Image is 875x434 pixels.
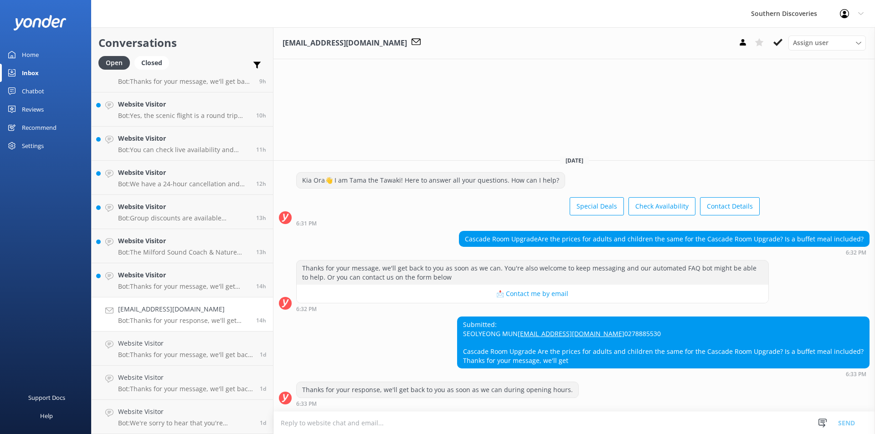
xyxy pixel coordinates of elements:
[118,202,249,212] h4: Website Visitor
[296,220,760,226] div: 06:31pm 17-Aug-2025 (UTC +12:00) Pacific/Auckland
[118,270,249,280] h4: Website Visitor
[134,56,169,70] div: Closed
[22,100,44,118] div: Reviews
[459,249,870,255] div: 06:32pm 17-Aug-2025 (UTC +12:00) Pacific/Auckland
[28,388,65,407] div: Support Docs
[118,214,249,222] p: Bot: Group discounts are available depending on the size of the group, the product you're looking...
[118,146,249,154] p: Bot: You can check live availability and book your Milford Sound adventure on our website.
[256,214,266,222] span: 07:32pm 17-Aug-2025 (UTC +12:00) Pacific/Auckland
[459,231,869,247] div: Cascade Room UpgradeAre the prices for adults and children the same for the Cascade Room Upgrade?...
[118,236,249,246] h4: Website Visitor
[118,373,253,383] h4: Website Visitor
[560,157,589,164] span: [DATE]
[296,400,579,407] div: 06:33pm 17-Aug-2025 (UTC +12:00) Pacific/Auckland
[260,351,266,358] span: 01:14am 17-Aug-2025 (UTC +12:00) Pacific/Auckland
[570,197,624,215] button: Special Deals
[297,173,565,188] div: Kia Ora👋 I am Tama the Tawaki! Here to answer all your questions. How can I help?
[296,401,317,407] strong: 6:33 PM
[22,118,57,137] div: Recommend
[628,197,695,215] button: Check Availability
[788,36,866,50] div: Assign User
[518,329,624,338] a: [EMAIL_ADDRESS][DOMAIN_NAME]
[92,127,273,161] a: Website VisitorBot:You can check live availability and book your Milford Sound adventure on our w...
[458,317,869,368] div: Submitted: SEOLYEONG MUN 0278885530 Cascade Room Upgrade Are the prices for adults and children t...
[256,317,266,324] span: 06:33pm 17-Aug-2025 (UTC +12:00) Pacific/Auckland
[92,229,273,263] a: Website VisitorBot:The Milford Sound Coach & Nature Cruise is a day trip lasting 12.5 hours when ...
[793,38,829,48] span: Assign user
[118,168,249,178] h4: Website Visitor
[256,282,266,290] span: 06:42pm 17-Aug-2025 (UTC +12:00) Pacific/Auckland
[92,195,273,229] a: Website VisitorBot:Group discounts are available depending on the size of the group, the product ...
[92,297,273,332] a: [EMAIL_ADDRESS][DOMAIN_NAME]Bot:Thanks for your response, we'll get back to you as soon as we can...
[22,82,44,100] div: Chatbot
[846,372,866,377] strong: 6:33 PM
[256,248,266,256] span: 07:24pm 17-Aug-2025 (UTC +12:00) Pacific/Auckland
[92,366,273,400] a: Website VisitorBot:Thanks for your message, we'll get back to you as soon as we can. You're also ...
[40,407,53,425] div: Help
[22,64,39,82] div: Inbox
[98,57,134,67] a: Open
[118,77,252,86] p: Bot: Thanks for your message, we'll get back to you as soon as we can. You're also welcome to kee...
[256,112,266,119] span: 10:24pm 17-Aug-2025 (UTC +12:00) Pacific/Auckland
[296,306,769,312] div: 06:32pm 17-Aug-2025 (UTC +12:00) Pacific/Auckland
[118,419,253,427] p: Bot: We're sorry to hear that you're encountering issues with our website. Please feel free to co...
[457,371,870,377] div: 06:33pm 17-Aug-2025 (UTC +12:00) Pacific/Auckland
[134,57,174,67] a: Closed
[22,46,39,64] div: Home
[297,285,768,303] button: 📩 Contact me by email
[118,385,253,393] p: Bot: Thanks for your message, we'll get back to you as soon as we can. You're also welcome to kee...
[700,197,760,215] button: Contact Details
[118,133,249,143] h4: Website Visitor
[283,37,407,49] h3: [EMAIL_ADDRESS][DOMAIN_NAME]
[256,146,266,153] span: 09:09pm 17-Aug-2025 (UTC +12:00) Pacific/Auckland
[98,34,266,51] h2: Conversations
[846,250,866,255] strong: 6:32 PM
[296,221,317,226] strong: 6:31 PM
[297,260,768,285] div: Thanks for your message, we'll get back to you as soon as we can. You're also welcome to keep mes...
[92,400,273,434] a: Website VisitorBot:We're sorry to hear that you're encountering issues with our website. Please f...
[118,248,249,256] p: Bot: The Milford Sound Coach & Nature Cruise is a day trip lasting 12.5 hours when departing from...
[14,15,66,30] img: yonder-white-logo.png
[118,407,253,417] h4: Website Visitor
[22,137,44,155] div: Settings
[260,419,266,427] span: 09:18pm 16-Aug-2025 (UTC +12:00) Pacific/Auckland
[92,58,273,92] a: Website VisitorBot:Thanks for your message, we'll get back to you as soon as we can. You're also ...
[256,180,266,188] span: 08:14pm 17-Aug-2025 (UTC +12:00) Pacific/Auckland
[118,99,249,109] h4: Website Visitor
[92,263,273,297] a: Website VisitorBot:Thanks for your message, we'll get back to you as soon as we can. You're also ...
[296,306,317,312] strong: 6:32 PM
[297,382,578,398] div: Thanks for your response, we'll get back to you as soon as we can during opening hours.
[118,282,249,291] p: Bot: Thanks for your message, we'll get back to you as soon as we can. You're also welcome to kee...
[92,161,273,195] a: Website VisitorBot:We have a 24-hour cancellation and amendment policy. If you notify us more tha...
[98,56,130,70] div: Open
[118,304,249,314] h4: [EMAIL_ADDRESS][DOMAIN_NAME]
[92,92,273,127] a: Website VisitorBot:Yes, the scenic flight is a round trip departing from [GEOGRAPHIC_DATA] or [GE...
[118,351,253,359] p: Bot: Thanks for your message, we'll get back to you as soon as we can. You're also welcome to kee...
[118,338,253,348] h4: Website Visitor
[118,180,249,188] p: Bot: We have a 24-hour cancellation and amendment policy. If you notify us more than 24 hours bef...
[260,385,266,393] span: 12:26am 17-Aug-2025 (UTC +12:00) Pacific/Auckland
[259,77,266,85] span: 11:01pm 17-Aug-2025 (UTC +12:00) Pacific/Auckland
[92,332,273,366] a: Website VisitorBot:Thanks for your message, we'll get back to you as soon as we can. You're also ...
[118,317,249,325] p: Bot: Thanks for your response, we'll get back to you as soon as we can during opening hours.
[118,112,249,120] p: Bot: Yes, the scenic flight is a round trip departing from [GEOGRAPHIC_DATA] or [GEOGRAPHIC_DATA].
